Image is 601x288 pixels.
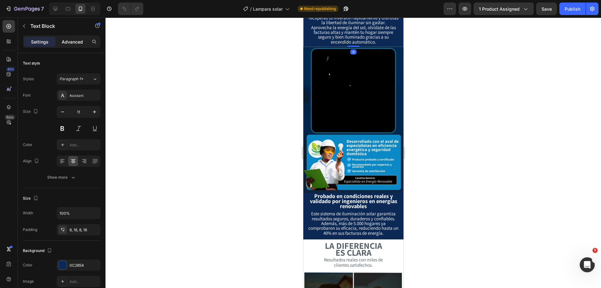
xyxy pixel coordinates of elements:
span: Aprovecha la energía del sol, olvídate de las facturas altas y mantén tu hogar siempre seguro y b... [8,7,93,27]
button: 1 product assigned [474,3,534,15]
div: Size [23,107,39,116]
button: Show more [23,172,100,183]
p: Settings [31,39,49,45]
strong: ES CLARA [32,229,68,241]
span: / [250,6,252,12]
span: Este sistema de iluminación solar garantiza resultados seguros, duraderos y confiables. Además, m... [5,193,95,218]
p: 7 [41,5,44,13]
p: Text Block [30,22,84,30]
div: Text style [23,60,40,66]
div: Styles [23,76,34,82]
span: Resultados reales con miles de [21,239,80,245]
span: 1 product assigned [479,6,520,12]
div: Padding [23,227,37,233]
div: Show more [47,174,76,181]
div: Size [23,194,39,203]
div: Add... [69,279,99,285]
div: Add... [69,142,99,148]
strong: LA DIFERENCIA [22,222,79,234]
strong: Probado en condiciones reales y validado por ingenieros en energías renovables [7,175,94,192]
input: Auto [57,207,100,219]
span: clientes satisfechos. [31,244,69,250]
iframe: Intercom live chat [580,257,595,272]
span: Need republishing [304,6,336,12]
button: Publish [559,3,586,15]
div: 0 [47,32,53,37]
button: 7 [3,3,47,15]
span: 5 [593,248,598,253]
div: 8, 16, 8, 16 [69,227,99,233]
div: Align [23,157,40,165]
div: Width [23,210,33,216]
div: Publish [565,6,580,12]
div: Beta [5,115,15,120]
button: Paragraph 1* [57,73,100,85]
div: Color [23,142,33,148]
p: Advanced [62,39,83,45]
div: Font [23,92,31,98]
div: Background [23,247,53,255]
span: Lampara solar [253,6,283,12]
div: Assistant [69,93,99,98]
span: Paragraph 1* [59,76,83,82]
div: Color [23,262,33,268]
span: Save [542,6,552,12]
button: Save [536,3,557,15]
div: 450 [6,67,15,72]
iframe: Design area [303,18,403,288]
div: Image [23,279,34,284]
div: Undo/Redo [118,3,143,15]
div: 0C2854 [69,263,99,268]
